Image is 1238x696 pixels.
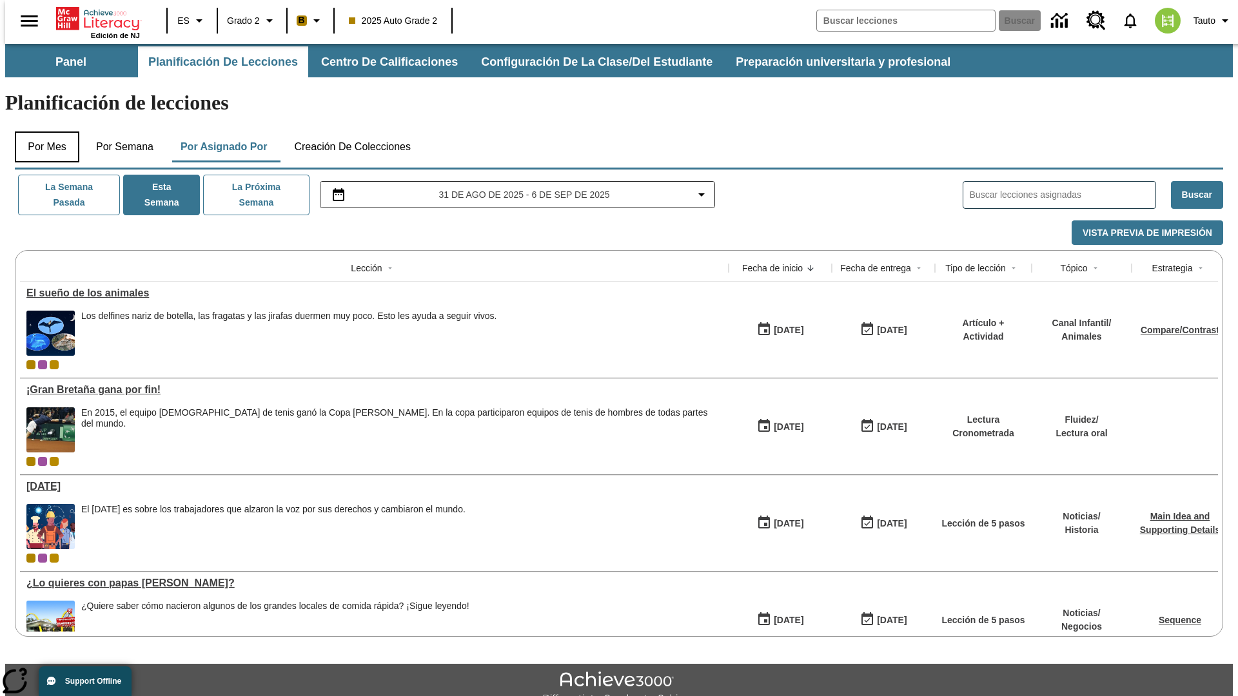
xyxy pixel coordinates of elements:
[1147,4,1188,37] button: Escoja un nuevo avatar
[970,186,1155,204] input: Buscar lecciones asignadas
[856,608,911,632] button: 07/03/26: Último día en que podrá accederse la lección
[694,187,709,202] svg: Collapse Date Range Filter
[26,504,75,549] img: una pancarta con fondo azul muestra la ilustración de una fila de diferentes hombres y mujeres co...
[5,91,1233,115] h1: Planificación de lecciones
[856,511,911,536] button: 09/07/25: Último día en que podrá accederse la lección
[941,316,1025,343] p: Artículo + Actividad
[81,601,469,646] div: ¿Quiere saber cómo nacieron algunos de los grandes locales de comida rápida? ¡Sigue leyendo!
[222,9,282,32] button: Grado: Grado 2, Elige un grado
[50,360,59,369] div: New 2025 class
[10,2,48,40] button: Abrir el menú lateral
[170,131,278,162] button: Por asignado por
[15,131,79,162] button: Por mes
[81,504,466,549] div: El Día del Trabajo es sobre los trabajadores que alzaron la voz por sus derechos y cambiaron el m...
[856,414,911,439] button: 09/07/25: Último día en que podrá accederse la lección
[26,311,75,356] img: Fotos de una fragata, dos delfines nariz de botella y una jirafa sobre un fondo de noche estrellada.
[50,554,59,563] div: New 2025 class
[774,516,803,532] div: [DATE]
[39,666,132,696] button: Support Offline
[1060,262,1087,275] div: Tópico
[81,601,469,612] div: ¿Quiere saber cómo nacieron algunos de los grandes locales de comida rápida? ¡Sigue leyendo!
[1188,9,1238,32] button: Perfil/Configuración
[817,10,995,31] input: Buscar campo
[1088,260,1103,276] button: Sort
[227,14,260,28] span: Grado 2
[752,318,808,342] button: 09/02/25: Primer día en que estuvo disponible la lección
[26,384,722,396] div: ¡Gran Bretaña gana por fin!
[81,407,722,452] span: En 2015, el equipo británico de tenis ganó la Copa Davis. En la copa participaron equipos de teni...
[26,577,722,589] div: ¿Lo quieres con papas fritas?
[941,517,1025,530] p: Lección de 5 pasos
[941,413,1025,440] p: Lectura Cronometrada
[26,481,722,492] a: Día del Trabajo, Lecciones
[840,262,911,275] div: Fecha de entrega
[471,46,723,77] button: Configuración de la clase/del estudiante
[26,360,35,369] div: Clase actual
[1061,606,1102,620] p: Noticias /
[56,5,140,39] div: Portada
[1043,3,1079,39] a: Centro de información
[26,554,35,563] div: Clase actual
[1052,330,1112,343] p: Animales
[138,46,308,77] button: Planificación de lecciones
[26,577,722,589] a: ¿Lo quieres con papas fritas?, Lecciones
[1072,220,1223,246] button: Vista previa de impresión
[1159,615,1201,625] a: Sequence
[877,419,907,435] div: [DATE]
[172,9,213,32] button: Lenguaje: ES, Selecciona un idioma
[877,516,907,532] div: [DATE]
[1141,325,1219,335] a: Compare/Contrast
[56,6,140,32] a: Portada
[26,601,75,646] img: Uno de los primeros locales de McDonald's, con el icónico letrero rojo y los arcos amarillos.
[1079,3,1114,38] a: Centro de recursos, Se abrirá en una pestaña nueva.
[1194,14,1215,28] span: Tauto
[26,287,722,299] a: El sueño de los animales, Lecciones
[65,677,121,686] span: Support Offline
[26,384,722,396] a: ¡Gran Bretaña gana por fin!, Lecciones
[1063,523,1100,537] p: Historia
[81,311,496,322] div: Los delfines nariz de botella, las fragatas y las jirafas duermen muy poco. Esto les ayuda a segu...
[26,457,35,466] div: Clase actual
[203,175,309,215] button: La próxima semana
[38,554,47,563] div: OL 2025 Auto Grade 3
[326,187,710,202] button: Seleccione el intervalo de fechas opción del menú
[1114,4,1147,37] a: Notificaciones
[5,46,962,77] div: Subbarra de navegación
[81,407,722,429] div: En 2015, el equipo [DEMOGRAPHIC_DATA] de tenis ganó la Copa [PERSON_NAME]. En la copa participaro...
[877,612,907,628] div: [DATE]
[382,260,398,276] button: Sort
[1140,511,1220,535] a: Main Idea and Supporting Details
[123,175,200,215] button: Esta semana
[803,260,818,276] button: Sort
[291,9,329,32] button: Boost El color de la clase es anaranjado claro. Cambiar el color de la clase.
[26,481,722,492] div: Día del Trabajo
[752,511,808,536] button: 09/01/25: Primer día en que estuvo disponible la lección
[1152,262,1192,275] div: Estrategia
[18,175,120,215] button: La semana pasada
[50,457,59,466] span: New 2025 class
[1056,413,1107,427] p: Fluidez /
[945,262,1006,275] div: Tipo de lección
[81,311,496,356] div: Los delfines nariz de botella, las fragatas y las jirafas duermen muy poco. Esto les ayuda a segu...
[38,360,47,369] div: OL 2025 Auto Grade 3
[284,131,421,162] button: Creación de colecciones
[38,457,47,466] div: OL 2025 Auto Grade 3
[911,260,927,276] button: Sort
[752,414,808,439] button: 09/01/25: Primer día en que estuvo disponible la lección
[752,608,808,632] button: 07/26/25: Primer día en que estuvo disponible la lección
[26,407,75,452] img: Tenista británico Andy Murray extendiendo todo su cuerpo para alcanzar una pelota durante un part...
[774,322,803,338] div: [DATE]
[1052,316,1112,330] p: Canal Infantil /
[1155,8,1181,34] img: avatar image
[1063,510,1100,523] p: Noticias /
[742,262,803,275] div: Fecha de inicio
[26,287,722,299] div: El sueño de los animales
[774,612,803,628] div: [DATE]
